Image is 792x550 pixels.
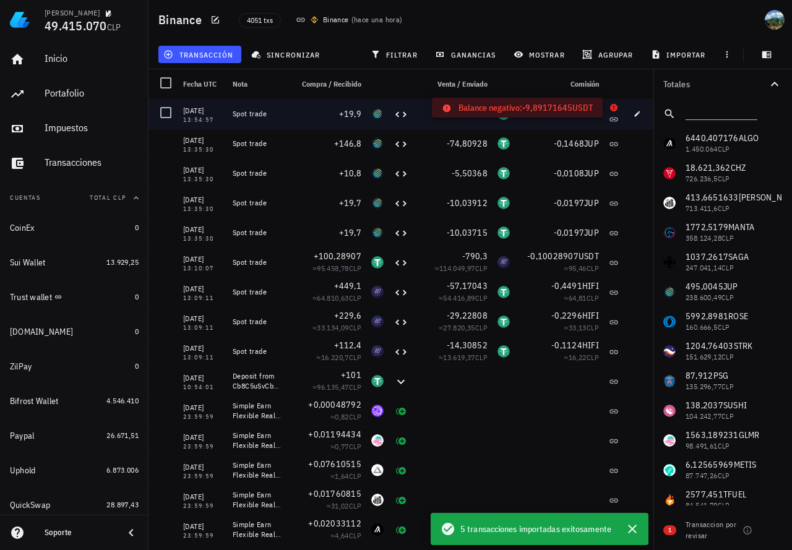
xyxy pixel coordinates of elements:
span: -10,03715 [447,227,488,238]
div: SANTOS-icon [371,494,384,506]
a: Uphold 6.873.006 [5,455,144,485]
div: Comisión [515,69,604,99]
span: ≈ [330,412,361,421]
span: 16.220,7 [321,353,349,362]
span: Comisión [570,79,599,88]
div: 13:35:30 [183,147,223,153]
span: -74,80928 [447,138,488,149]
div: USDT-icon [497,316,510,328]
span: +112,4 [334,340,362,351]
span: CLP [587,293,599,303]
div: TIA-icon [371,405,384,417]
span: 27.820,35 [443,323,475,332]
div: [DATE] [183,431,223,444]
span: -0,2296 [551,310,582,321]
div: 13:10:07 [183,265,223,272]
div: [DATE] [183,491,223,503]
span: 26.671,51 [106,431,139,440]
div: 13:35:30 [183,236,223,242]
div: CoinEx [10,223,35,233]
div: Spot trade [233,287,282,297]
div: 13:35:30 [183,206,223,212]
span: -0,0197 [554,227,585,238]
a: Paypal 26.671,51 [5,421,144,450]
span: agrupar [585,49,633,59]
div: [DATE] [183,164,223,176]
div: 23:59:59 [183,444,223,450]
a: Sui Wallet 13.929,25 [5,247,144,277]
button: agrupar [577,46,640,63]
span: 1,64 [335,471,349,481]
span: Total CLP [90,194,126,202]
div: Simple Earn Flexible Real-Time [233,490,282,510]
span: JUP [584,227,599,238]
div: Spot trade [233,198,282,208]
img: LedgiFi [10,10,30,30]
span: ≈ [312,293,361,303]
span: CLP [349,382,361,392]
span: -57,17043 [447,280,488,291]
span: ≈ [564,323,599,332]
a: [DOMAIN_NAME] 0 [5,317,144,346]
span: -0,1124 [551,340,582,351]
span: 96.135,47 [317,382,349,392]
span: -0,1468 [554,138,585,149]
div: Spot trade [233,346,282,356]
div: 13:35:30 [183,176,223,183]
div: ALGO-icon [371,523,384,536]
div: Binance [323,14,349,26]
div: Fecha UTC [178,69,228,99]
span: HIFI [582,340,599,351]
span: 54.416,89 [443,293,475,303]
span: ≈ [317,353,361,362]
div: [DATE] [183,312,223,325]
span: -0,0197 [554,197,585,208]
span: ≈ [327,501,361,510]
span: CLP [587,353,599,362]
div: [DATE] [183,134,223,147]
span: +100,28907 [314,251,362,262]
span: ≈ [330,531,361,540]
span: CLP [587,323,599,332]
span: importar [653,49,706,59]
span: Compra / Recibido [302,79,361,88]
div: 23:59:59 [183,533,223,539]
span: -10,03912 [447,197,488,208]
div: Totales [663,80,767,88]
span: -10,00771 [447,108,488,119]
div: USDT-icon [497,108,510,120]
span: +449,1 [334,280,362,291]
div: JUP-icon [371,137,384,150]
div: Soporte [45,528,114,538]
span: JUP [584,108,599,119]
div: Simple Earn Flexible Real-Time [233,460,282,480]
span: 0 [135,361,139,371]
div: ARPA-icon [371,464,384,476]
div: Spot trade [233,317,282,327]
button: Totales [653,69,792,99]
div: Transacciones [45,157,139,168]
span: -0,0199 [554,108,585,119]
span: Nota [233,79,247,88]
span: 0,77 [335,442,349,451]
div: Simple Earn Flexible Real-Time [233,520,282,539]
span: hace una hora [354,15,400,24]
div: Sui Wallet [10,257,46,268]
div: [DATE] [183,283,223,295]
div: 13:09:11 [183,325,223,331]
span: 31,02 [331,501,349,510]
span: HIFI [582,310,599,321]
div: Impuestos [45,122,139,134]
span: 13.929,25 [106,257,139,267]
div: HIFI-icon [371,345,384,358]
a: Transacciones [5,148,144,178]
div: [DATE] [183,461,223,473]
span: ganancias [437,49,496,59]
span: 0 [135,327,139,336]
span: ≈ [312,264,361,273]
button: CuentasTotal CLP [5,183,144,213]
span: ≈ [439,293,488,303]
a: Bifrost Wallet 4.546.410 [5,386,144,416]
a: Portafolio [5,79,144,109]
div: Spot trade [233,139,282,148]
